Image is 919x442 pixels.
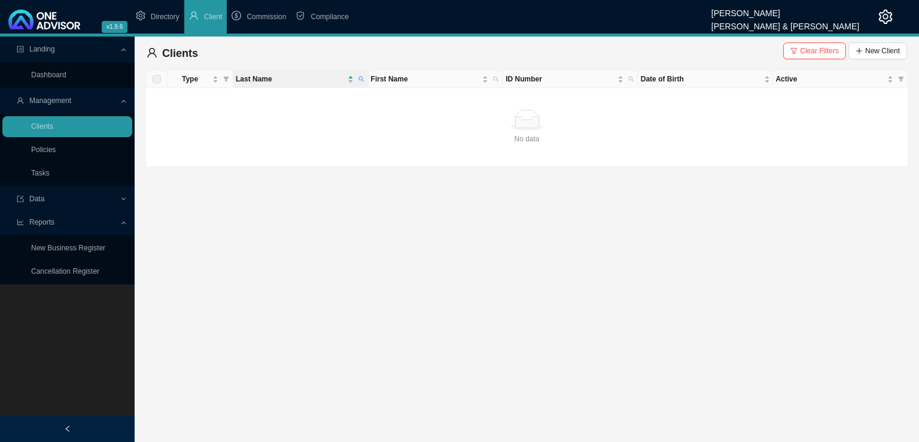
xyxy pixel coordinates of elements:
[151,13,179,21] span: Directory
[356,71,367,87] span: search
[711,16,859,29] div: [PERSON_NAME] & [PERSON_NAME]
[236,73,345,85] span: Last Name
[232,11,241,20] span: dollar
[491,71,501,87] span: search
[151,133,903,145] div: No data
[503,71,638,88] th: ID Number
[17,195,24,202] span: import
[296,11,305,20] span: safety
[856,47,863,55] span: plus
[369,71,504,88] th: First Name
[221,71,232,87] span: filter
[17,219,24,226] span: line-chart
[147,47,157,58] span: user
[898,76,904,82] span: filter
[628,76,634,82] span: search
[775,73,885,85] span: Active
[848,43,907,59] button: New Client
[31,122,53,131] a: Clients
[136,11,145,20] span: setting
[17,97,24,104] span: user
[170,73,210,85] span: Type
[102,21,127,33] span: v1.9.6
[896,71,906,87] span: filter
[878,10,893,24] span: setting
[29,45,55,53] span: Landing
[247,13,286,21] span: Commission
[493,76,499,82] span: search
[641,73,762,85] span: Date of Birth
[773,71,908,88] th: Active
[204,13,223,21] span: Client
[162,47,198,59] span: Clients
[31,244,105,252] a: New Business Register
[29,195,44,203] span: Data
[31,267,99,276] a: Cancellation Register
[17,46,24,53] span: profile
[783,43,846,59] button: Clear Filters
[371,73,480,85] span: First Name
[506,73,615,85] span: ID Number
[626,71,637,87] span: search
[168,71,233,88] th: Type
[711,3,859,16] div: [PERSON_NAME]
[800,45,839,57] span: Clear Filters
[638,71,774,88] th: Date of Birth
[29,218,54,226] span: Reports
[311,13,348,21] span: Compliance
[64,425,71,432] span: left
[8,10,80,29] img: 2df55531c6924b55f21c4cf5d4484680-logo-light.svg
[865,45,900,57] span: New Client
[790,47,798,55] span: filter
[223,76,229,82] span: filter
[31,169,50,177] a: Tasks
[29,96,71,105] span: Management
[358,76,364,82] span: search
[31,146,56,154] a: Policies
[189,11,199,20] span: user
[31,71,66,79] a: Dashboard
